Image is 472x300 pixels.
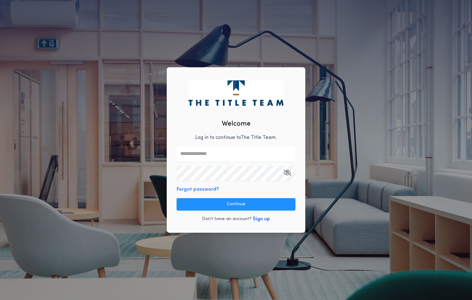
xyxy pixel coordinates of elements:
[195,134,277,141] p: Log in to continue to The Title Team .
[253,215,270,223] button: Sign up
[202,216,251,222] p: Don't have an account?
[222,119,251,129] h2: Welcome
[177,186,219,193] button: Forgot password?
[177,198,295,210] button: Continue
[188,80,283,106] img: logo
